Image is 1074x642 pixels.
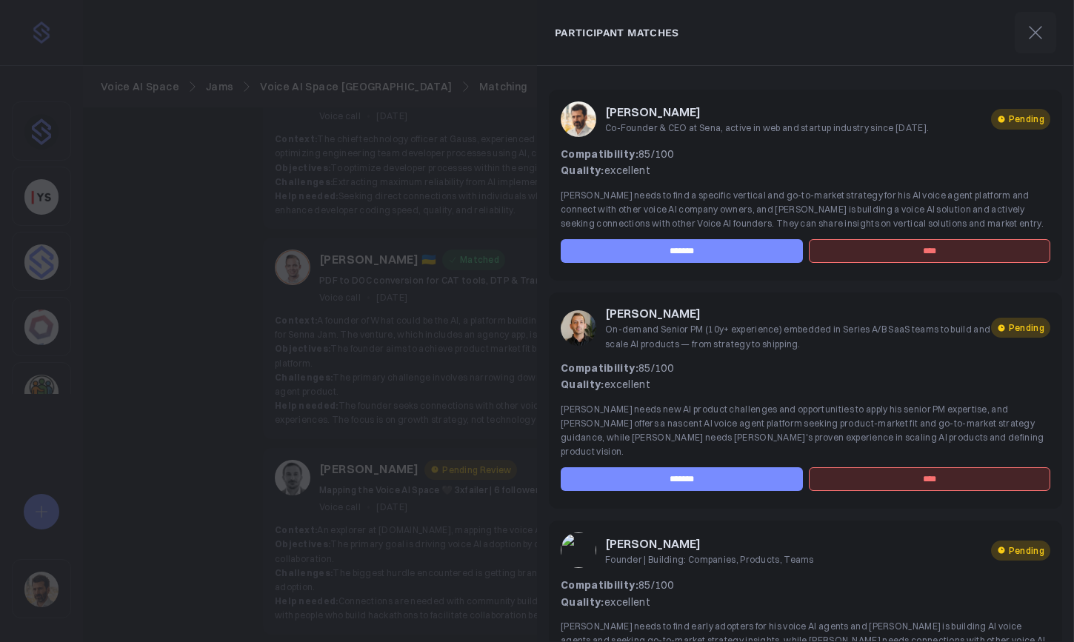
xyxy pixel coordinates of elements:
h5: PARTICIPANT MATCHES [555,24,679,41]
p: excellent [561,594,1050,610]
p: [PERSON_NAME] [605,535,814,552]
img: 61d6c3411a19c558e8367cb564fe3fe14d41f750.jpg [561,101,596,137]
strong: Quality: [561,595,604,609]
p: Co-Founder & CEO at Sena, active in web and startup industry since [DATE]. [605,121,929,135]
strong: Compatibility: [561,147,638,161]
p: [PERSON_NAME] [605,304,991,322]
p: Founder | Building: Companies, Products, Teams [605,552,814,566]
strong: Quality: [561,164,604,177]
p: [PERSON_NAME] needs new AI product challenges and opportunities to apply his senior PM expertise,... [561,402,1050,459]
p: [PERSON_NAME] needs to find a specific vertical and go-to-market strategy for his AI voice agent ... [561,188,1050,231]
strong: Compatibility: [561,361,638,375]
strong: Compatibility: [561,578,638,592]
p: 85/100 [561,146,1050,162]
img: 6e8954401562d3d38b92d1893ab6b654fa8cd505.jpg [561,532,596,568]
p: 85/100 [561,360,1050,376]
span: Pending [991,109,1050,129]
p: excellent [561,376,1050,392]
p: excellent [561,162,1050,178]
p: 85/100 [561,577,1050,593]
span: Pending [991,318,1050,338]
span: Pending [991,541,1050,561]
p: [PERSON_NAME] [605,103,929,121]
img: e748d8125527b484dc06cbe07a6b07660e0c3282.jpg [561,310,596,346]
strong: Quality: [561,378,604,391]
p: On-demand Senior PM (10y+ experience) embedded in Series A/B SaaS teams to build and scale AI pro... [605,322,991,350]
